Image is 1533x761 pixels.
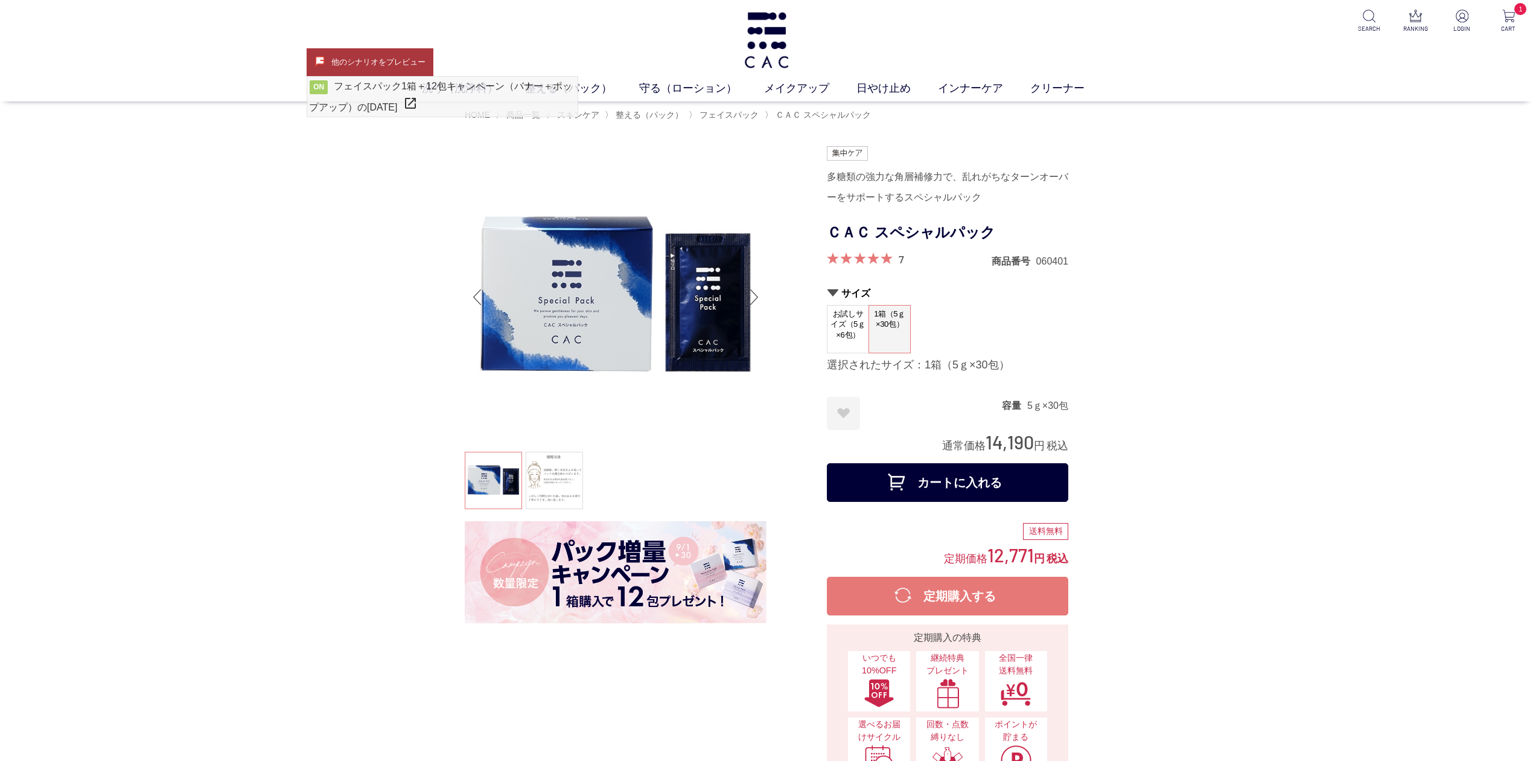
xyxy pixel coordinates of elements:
[773,110,871,120] a: ＣＡＣ スペシャルパック
[525,80,639,97] a: 整える（パック）
[613,110,683,120] a: 整える（パック）
[992,255,1036,268] dt: 商品番号
[986,431,1034,453] span: 14,190
[856,80,938,97] a: 日やけ止め
[465,146,766,448] img: ＣＡＣ スペシャルパック 1箱（5ｇ×30包）
[307,48,433,76] button: 他のシナリオをプレビュー
[832,631,1063,645] div: 定期購入の特典
[605,109,686,121] li: 〉
[991,718,1041,744] span: ポイントが貯まる
[827,146,868,161] img: 集中ケア
[827,287,1068,300] h2: サイズ
[776,110,871,120] span: ＣＡＣ スペシャルパック
[1401,24,1430,33] p: RANKING
[932,678,963,708] img: 継続特典プレゼント
[944,551,987,565] span: 定期価格
[310,80,328,95] span: ON
[1494,10,1523,33] a: 1 CART
[742,12,791,68] img: logo
[864,678,895,708] img: いつでも10%OFF
[899,252,904,266] a: 7
[1000,678,1031,708] img: 全国一律送料無料
[991,652,1041,678] span: 全国一律 送料無料
[1002,399,1027,412] dt: 容量
[942,440,986,452] span: 通常価格
[639,80,764,97] a: 守る（ローション）
[1447,10,1477,33] a: LOGIN
[314,56,325,67] img: Flipdesk
[700,110,759,120] span: フェイスパック
[1036,255,1068,268] dd: 060401
[1034,440,1045,452] span: 円
[827,358,1068,373] div: 選択されたサイズ：1箱（5ｇ×30包）
[616,110,683,120] span: 整える（パック）
[1027,399,1068,412] dd: 5ｇ×30包
[764,80,856,97] a: メイクアップ
[1447,24,1477,33] p: LOGIN
[1514,3,1526,15] span: 1
[827,463,1068,502] button: カートに入れる
[827,306,868,344] span: お試しサイズ（5ｇ×6包）
[854,652,904,678] span: いつでも10%OFF
[827,397,860,430] a: お気に入りに登録する
[987,544,1034,566] span: 12,771
[689,109,762,121] li: 〉
[1030,80,1112,97] a: クリーナー
[827,577,1068,615] button: 定期購入する
[307,77,578,117] a: フェイスパック1箱＋12包キャンペーン（バナー＋ポップアップ）の[DATE]
[765,109,874,121] li: 〉
[827,167,1068,208] div: 多糖類の強力な角層補修力で、乱れがちなターンオーバーをサポートするスペシャルパック
[1047,553,1068,565] span: 税込
[1494,24,1523,33] p: CART
[869,306,910,340] span: 1箱（5ｇ×30包）
[938,80,1030,97] a: インナーケア
[854,718,904,744] span: 選べるお届けサイクル
[1047,440,1068,452] span: 税込
[1023,523,1068,540] div: 送料無料
[1034,553,1045,565] span: 円
[827,219,1068,246] h1: ＣＡＣ スペシャルパック
[465,273,489,321] div: Previous slide
[922,718,972,744] span: 回数・点数縛りなし
[1401,10,1430,33] a: RANKING
[697,110,759,120] a: フェイスパック
[1354,10,1384,33] a: SEARCH
[742,273,766,321] div: Next slide
[1354,24,1384,33] p: SEARCH
[922,652,972,678] span: 継続特典 プレゼント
